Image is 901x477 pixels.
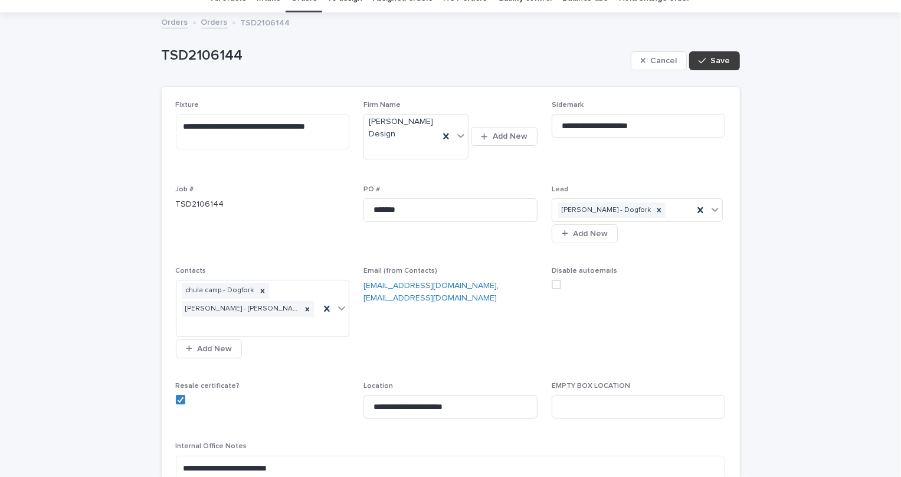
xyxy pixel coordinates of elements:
[363,267,437,275] span: Email (from Contacts)
[241,15,290,28] p: TSD2106144
[176,443,247,450] span: Internal Office Notes
[369,116,434,141] span: [PERSON_NAME] Design
[176,198,350,211] p: TSD2106144
[162,15,188,28] a: Orders
[552,383,630,390] span: EMPTY BOX LOCATION
[363,294,497,302] a: [EMAIL_ADDRESS][DOMAIN_NAME]
[363,102,401,109] span: Firm Name
[573,230,608,238] span: Add New
[558,202,653,218] div: [PERSON_NAME] - Dogfork
[201,15,228,28] a: Orders
[182,301,302,317] div: [PERSON_NAME] - [PERSON_NAME] Design
[176,339,242,358] button: Add New
[711,57,730,65] span: Save
[363,280,538,305] p: ,
[363,282,497,290] a: [EMAIL_ADDRESS][DOMAIN_NAME]
[650,57,677,65] span: Cancel
[176,383,240,390] span: Resale certificate?
[363,186,380,193] span: PO #
[552,102,584,109] span: Sidemark
[552,186,568,193] span: Lead
[552,224,618,243] button: Add New
[182,283,256,299] div: chula camp - Dogfork
[363,383,393,390] span: Location
[471,127,537,146] button: Add New
[197,345,232,353] span: Add New
[162,47,626,64] p: TSD2106144
[176,102,199,109] span: Fixture
[176,186,194,193] span: Job #
[176,267,207,275] span: Contacts
[493,132,528,141] span: Add New
[552,267,617,275] span: Disable autoemails
[689,51,739,70] button: Save
[631,51,687,70] button: Cancel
